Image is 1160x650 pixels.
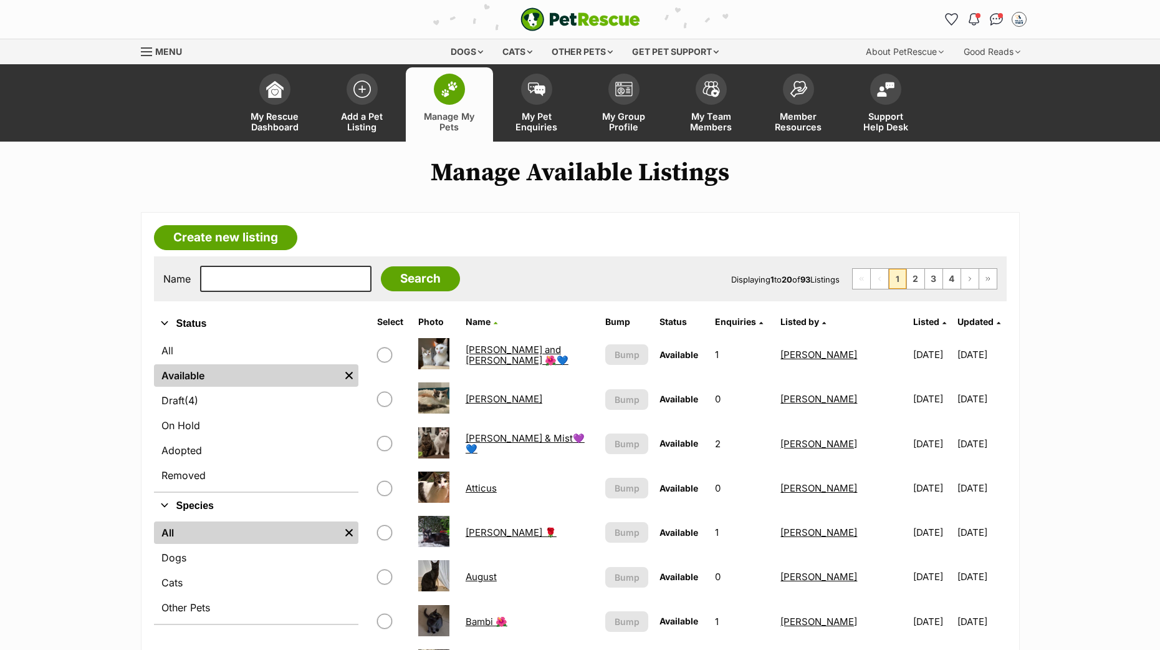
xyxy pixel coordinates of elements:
img: team-members-icon-5396bd8760b3fe7c0b43da4ab00e1e3bb1a5d9ba89233759b79545d2d3fc5d0d.svg [702,81,720,97]
span: Available [659,438,698,449]
span: Listed [913,316,939,327]
ul: Account quick links [942,9,1029,29]
a: Remove filter [340,364,358,387]
span: Available [659,571,698,582]
a: Available [154,364,340,387]
span: Menu [155,46,182,57]
img: Aiko and Emiri 🌺💙 [418,338,449,369]
a: Page 4 [943,269,961,289]
img: manage-my-pets-icon-02211641906a0b7f246fdf0571729dbe1e7629f14944591b6c1af311fb30b64b.svg [441,81,458,97]
img: add-pet-listing-icon-0afa8454b4691262ce3f59096e99ab1cd57d4a30225e0717b998d2c9b9846f56.svg [353,80,371,98]
td: [DATE] [908,377,956,420]
a: Menu [141,39,191,62]
img: member-resources-icon-8e73f808a243e03378d46382f2149f9095a855e16c252ad45f914b54edf8863c.svg [790,80,807,97]
button: My account [1009,9,1029,29]
span: Bump [615,348,640,361]
td: [DATE] [908,600,956,643]
img: Bambi 🌺 [418,605,449,636]
span: Available [659,483,698,493]
button: Bump [605,344,648,365]
div: Cats [494,39,541,64]
span: Bump [615,437,640,450]
td: 1 [710,511,775,554]
span: First page [853,269,870,289]
a: Support Help Desk [842,67,929,142]
a: [PERSON_NAME] [780,438,857,450]
img: logo-e224e6f780fb5917bec1dbf3a21bbac754714ae5b6737aabdf751b685950b380.svg [520,7,640,31]
td: 0 [710,377,775,420]
td: 1 [710,600,775,643]
span: Updated [957,316,994,327]
a: Page 3 [925,269,942,289]
a: Bambi 🌺 [466,616,507,628]
img: Angelo & Mist💜💙 [418,427,449,458]
span: Previous page [871,269,888,289]
span: My Rescue Dashboard [247,111,303,132]
a: Enquiries [715,316,763,327]
span: Bump [615,571,640,584]
a: Favourites [942,9,962,29]
th: Photo [413,312,459,332]
td: [DATE] [908,467,956,510]
button: Status [154,316,358,332]
a: [PERSON_NAME] [780,616,857,628]
span: Member Resources [770,111,827,132]
div: Get pet support [623,39,727,64]
button: Bump [605,567,648,588]
strong: 1 [770,274,774,284]
a: Other Pets [154,596,358,619]
span: My Pet Enquiries [509,111,565,132]
a: [PERSON_NAME] [780,526,857,538]
td: [DATE] [908,555,956,598]
img: group-profile-icon-3fa3cf56718a62981997c0bc7e787c4b2cf8bcc04b72c1350f741eb67cf2f40e.svg [615,82,633,97]
button: Bump [605,522,648,543]
td: [DATE] [908,511,956,554]
td: 0 [710,555,775,598]
th: Status [654,312,709,332]
a: All [154,521,340,544]
td: 0 [710,467,775,510]
a: August [466,571,497,583]
span: Bump [615,482,640,495]
a: Updated [957,316,1000,327]
th: Bump [600,312,653,332]
input: Search [381,266,460,291]
span: Available [659,527,698,538]
a: [PERSON_NAME] [780,571,857,583]
a: Listed by [780,316,826,327]
span: Bump [615,526,640,539]
td: [DATE] [908,333,956,376]
span: Available [659,349,698,360]
a: Create new listing [154,225,297,250]
span: My Group Profile [596,111,652,132]
button: Bump [605,611,648,632]
img: dashboard-icon-eb2f2d2d3e046f16d808141f083e7271f6b2e854fb5c12c21221c1fb7104beca.svg [266,80,284,98]
td: [DATE] [957,600,1005,643]
img: help-desk-icon-fdf02630f3aa405de69fd3d07c3f3aa587a6932b1a1747fa1d2bba05be0121f9.svg [877,82,894,97]
div: About PetRescue [857,39,952,64]
td: [DATE] [957,555,1005,598]
img: chat-41dd97257d64d25036548639549fe6c8038ab92f7586957e7f3b1b290dea8141.svg [990,13,1003,26]
img: notifications-46538b983faf8c2785f20acdc204bb7945ddae34d4c08c2a6579f10ce5e182be.svg [969,13,979,26]
div: Dogs [442,39,492,64]
span: Name [466,316,491,327]
button: Bump [605,434,648,454]
img: Matleena Pukkila profile pic [1013,13,1025,26]
a: Next page [961,269,979,289]
a: [PERSON_NAME] 🌹 [466,526,557,538]
a: Page 2 [907,269,924,289]
span: (4) [185,393,198,408]
a: My Rescue Dashboard [231,67,319,142]
span: Page 1 [889,269,906,289]
div: Other pets [543,39,621,64]
a: Name [466,316,497,327]
div: Good Reads [955,39,1029,64]
a: Adopted [154,439,358,462]
a: Cats [154,571,358,594]
td: [DATE] [957,422,1005,465]
a: [PERSON_NAME] & Mist💜💙 [466,432,585,455]
span: Available [659,394,698,404]
button: Species [154,498,358,514]
span: Support Help Desk [858,111,914,132]
img: pet-enquiries-icon-7e3ad2cf08bfb03b45e93fb7055b45f3efa6380592205ae92323e6603595dc1f.svg [528,82,545,96]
